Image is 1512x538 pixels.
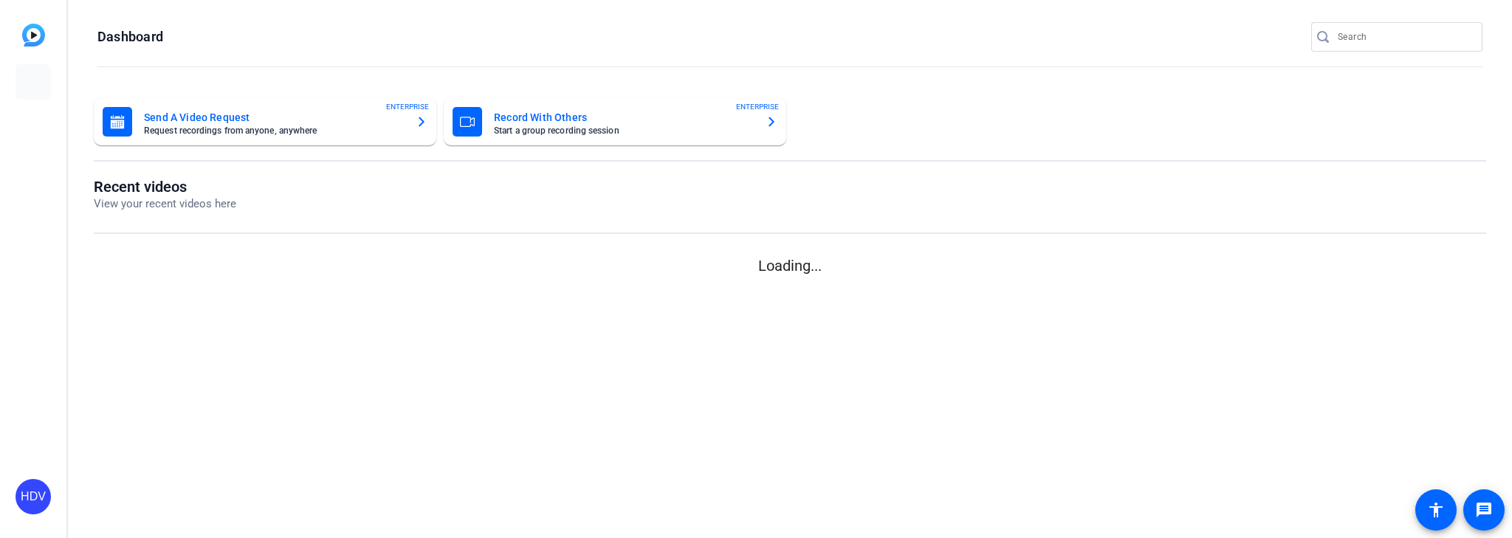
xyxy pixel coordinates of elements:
[494,126,754,135] mat-card-subtitle: Start a group recording session
[97,28,163,46] h1: Dashboard
[94,196,236,213] p: View your recent videos here
[94,98,436,145] button: Send A Video RequestRequest recordings from anyone, anywhereENTERPRISE
[94,178,236,196] h1: Recent videos
[386,101,429,112] span: ENTERPRISE
[22,24,45,46] img: blue-gradient.svg
[144,108,404,126] mat-card-title: Send A Video Request
[1475,501,1493,519] mat-icon: message
[1338,28,1471,46] input: Search
[1427,501,1445,519] mat-icon: accessibility
[736,101,779,112] span: ENTERPRISE
[16,479,51,514] div: HDV
[144,126,404,135] mat-card-subtitle: Request recordings from anyone, anywhere
[444,98,786,145] button: Record With OthersStart a group recording sessionENTERPRISE
[94,255,1486,277] p: Loading...
[494,108,754,126] mat-card-title: Record With Others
